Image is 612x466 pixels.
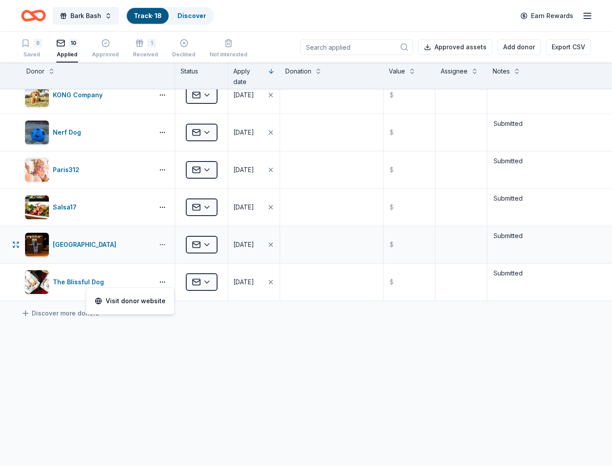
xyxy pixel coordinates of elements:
img: Image for Steppenwolf Theatre [25,233,49,257]
textarea: Submitted [488,77,590,113]
textarea: Submitted [488,264,590,300]
button: Image for Steppenwolf Theatre[GEOGRAPHIC_DATA] [25,232,150,257]
button: Image for Salsa17Salsa17 [25,195,150,220]
div: Status [175,62,228,89]
img: Image for Nerf Dog [25,121,49,144]
button: Track· 18Discover [126,7,214,25]
button: Image for KONG CompanyKONG Company [25,83,150,107]
button: [DATE] [228,114,280,151]
textarea: Submitted [488,152,590,187]
span: Bark Bash [70,11,101,21]
button: Export CSV [546,39,591,55]
div: Value [389,66,405,77]
a: Visit donor website [95,296,166,306]
div: Donation [285,66,311,77]
img: Image for Salsa17 [25,195,49,219]
div: Nerf Dog [53,127,85,138]
a: Track· 18 [134,12,162,19]
button: Add donor [498,39,541,55]
a: Home [21,5,46,26]
div: Approved [92,51,119,58]
button: 1Received [133,35,158,62]
a: Discover more donors [21,308,99,319]
input: Search applied [300,39,413,55]
div: 6 [33,39,42,48]
button: 10Applied [56,35,78,62]
div: [DATE] [233,239,254,250]
div: [GEOGRAPHIC_DATA] [53,239,120,250]
div: Apply date [233,66,264,87]
button: Approved assets [418,39,492,55]
div: Paris312 [53,165,83,175]
div: The Blissful Dog [53,277,107,287]
div: [DATE] [233,277,254,287]
div: Received [133,51,158,58]
button: Image for Nerf DogNerf Dog [25,120,150,145]
a: Earn Rewards [515,8,579,24]
div: [DATE] [233,165,254,175]
div: Assignee [441,66,468,77]
div: Declined [172,51,195,58]
div: 10 [69,39,78,48]
button: Approved [92,35,119,62]
button: [DATE] [228,151,280,188]
div: 1 [147,39,156,48]
button: Bark Bash [53,7,119,25]
div: Donor [26,66,44,77]
div: [DATE] [233,90,254,100]
button: [DATE] [228,264,280,301]
button: Declined [172,35,195,62]
button: [DATE] [228,226,280,263]
img: Image for The Blissful Dog [25,270,49,294]
img: Image for KONG Company [25,83,49,107]
textarea: Submitted [488,115,590,150]
button: Image for The Blissful DogThe Blissful Dog [25,270,150,294]
div: [DATE] [233,202,254,213]
button: [DATE] [228,77,280,114]
textarea: Submitted [488,227,590,262]
button: 6Saved [21,35,42,62]
button: [DATE] [228,189,280,226]
div: Saved [21,51,42,58]
div: KONG Company [53,90,106,100]
textarea: Submitted [488,190,590,225]
div: Not interested [210,51,247,58]
div: Salsa17 [53,202,80,213]
a: Discover [177,12,206,19]
img: Image for Paris312 [25,158,49,182]
div: [DATE] [233,127,254,138]
div: Notes [493,66,510,77]
button: Not interested [210,35,247,62]
div: Applied [56,51,78,58]
button: Image for Paris312Paris312 [25,158,150,182]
